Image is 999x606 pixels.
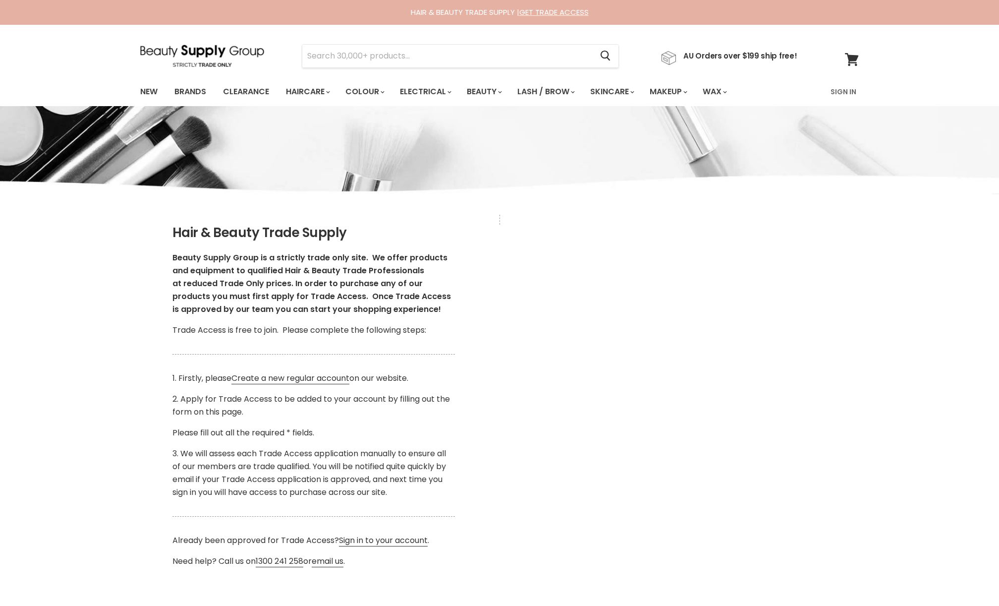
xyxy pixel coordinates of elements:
a: Lash / Brow [510,81,581,102]
nav: Main [128,77,871,106]
ul: Main menu [133,77,780,106]
a: Create a new regular account [231,372,349,384]
a: Sign in to your account [339,535,428,546]
form: Product [302,44,619,68]
p: Beauty Supply Group is a strictly trade only site. We offer products and equipment to qualified H... [172,251,455,316]
p: 1. Firstly, please on our website. [172,372,455,385]
a: New [133,81,165,102]
p: 3. We will assess each Trade Access application manually to ensure all of our members are trade q... [172,447,455,499]
a: Skincare [583,81,640,102]
p: Please fill out all the required * fields. [172,426,455,439]
iframe: Gorgias live chat messenger [949,559,989,596]
a: Brands [167,81,214,102]
a: Electrical [392,81,457,102]
p: 2. Apply for Trade Access to be added to your account by filling out the form on this page. [172,393,455,419]
a: Haircare [278,81,336,102]
a: Colour [338,81,390,102]
h2: Hair & Beauty Trade Supply [172,226,455,241]
a: Wax [695,81,733,102]
a: Makeup [642,81,693,102]
input: Search [302,45,592,67]
a: Clearance [216,81,277,102]
a: GET TRADE ACCESS [519,7,589,17]
div: HAIR & BEAUTY TRADE SUPPLY | [128,7,871,17]
p: Already been approved for Trade Access? . [172,534,455,547]
a: email us [312,555,343,567]
p: Need help? Call us on or . [172,555,455,568]
p: Trade Access is free to join. Please complete the following steps: [172,324,455,337]
a: Beauty [459,81,508,102]
a: Sign In [825,81,862,102]
a: 1300 241 258 [256,555,303,567]
button: Search [592,45,618,67]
